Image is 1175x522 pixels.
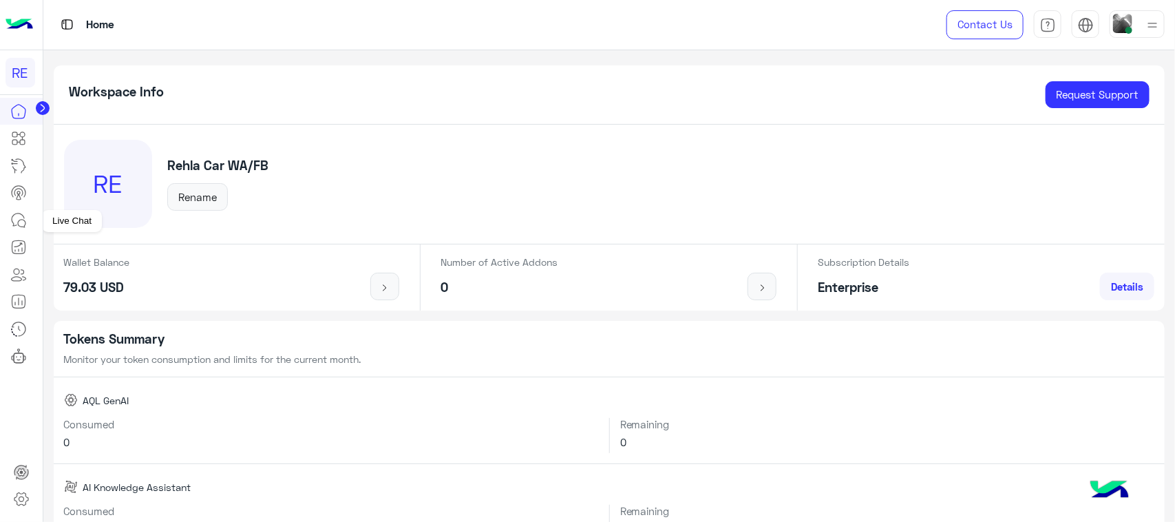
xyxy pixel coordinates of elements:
[69,84,164,100] h5: Workspace Info
[818,280,910,295] h5: Enterprise
[441,255,558,269] p: Number of Active Addons
[754,282,771,293] img: icon
[64,505,599,517] h6: Consumed
[83,393,129,408] span: AQL GenAI
[83,480,191,494] span: AI Knowledge Assistant
[441,280,558,295] h5: 0
[1144,17,1161,34] img: profile
[42,210,102,232] div: Live Chat
[64,418,599,430] h6: Consumed
[6,58,35,87] div: RE
[1086,467,1134,515] img: hulul-logo.png
[59,16,76,33] img: tab
[377,282,394,293] img: icon
[620,436,1154,448] h6: 0
[64,436,599,448] h6: 0
[86,16,114,34] p: Home
[946,10,1024,39] a: Contact Us
[818,255,910,269] p: Subscription Details
[64,331,1155,347] h5: Tokens Summary
[6,10,33,39] img: Logo
[64,140,152,228] div: RE
[1111,280,1143,293] span: Details
[64,280,130,295] h5: 79.03 USD
[620,418,1154,430] h6: Remaining
[64,393,78,407] img: AQL GenAI
[1046,81,1150,109] a: Request Support
[1034,10,1061,39] a: tab
[620,505,1154,517] h6: Remaining
[64,480,78,494] img: AI Knowledge Assistant
[1040,17,1056,33] img: tab
[1078,17,1094,33] img: tab
[64,255,130,269] p: Wallet Balance
[1113,14,1132,33] img: userImage
[64,352,1155,366] p: Monitor your token consumption and limits for the current month.
[167,183,228,211] button: Rename
[167,158,268,174] h5: Rehla Car WA/FB
[1100,273,1154,300] a: Details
